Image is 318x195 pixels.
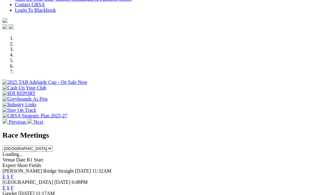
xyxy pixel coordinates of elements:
img: Cash Up Your Club [2,85,46,91]
a: Login To Blackbook [15,7,56,13]
span: [DATE] [75,168,91,174]
a: S [7,185,10,190]
a: Contact GRSA [15,2,45,7]
img: 2025 TAB Adelaide Cup - On Sale Now [2,79,88,85]
span: Venue [2,157,15,162]
img: Industry Links [2,102,37,107]
img: IER REPORT [2,91,35,96]
span: [PERSON_NAME] Bridge Straight [2,168,74,174]
span: Expert [2,163,16,168]
span: Fields [29,163,41,168]
img: chevron-right-pager-white.svg [27,119,32,124]
span: Previous [9,119,26,125]
img: twitter.svg [9,24,14,29]
a: Previous [2,119,27,125]
img: logo-grsa-white.png [2,18,7,23]
span: [GEOGRAPHIC_DATA] [2,179,53,185]
span: 6:08PM [72,179,88,185]
img: Greyhounds As Pets [2,96,48,102]
a: F [11,185,14,190]
img: GRSA Strategic Plan 2025-27 [2,113,67,119]
a: S [7,174,10,179]
span: R1 Start [27,157,43,162]
span: 11:32AM [92,168,111,174]
span: [DATE] [54,179,70,185]
img: facebook.svg [2,24,7,29]
img: chevron-left-pager-white.svg [2,119,7,124]
span: Next [34,119,43,125]
img: Stay On Track [2,107,36,113]
a: Next [27,119,43,125]
h2: Race Meetings [2,131,316,139]
span: Short [17,163,28,168]
span: Date [16,157,25,162]
span: Loading... [2,152,23,157]
a: F [11,174,14,179]
a: E [2,185,6,190]
a: E [2,174,6,179]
